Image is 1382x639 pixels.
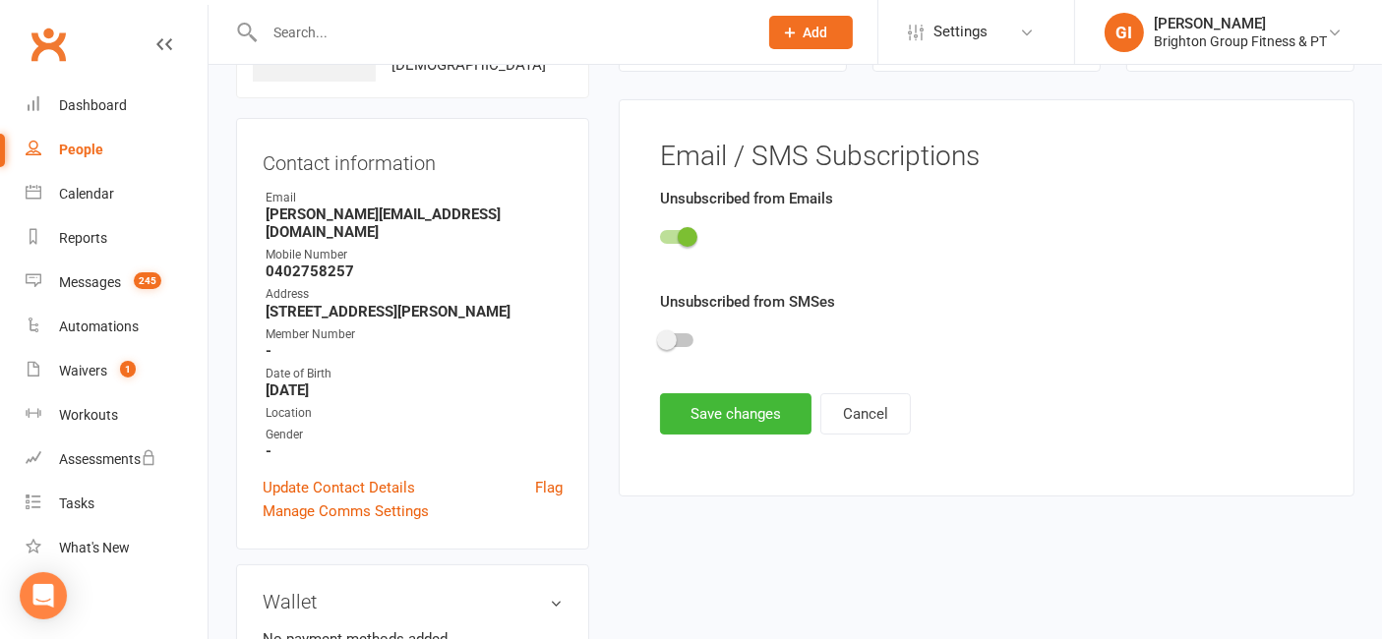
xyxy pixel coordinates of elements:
[266,381,563,399] strong: [DATE]
[59,407,118,423] div: Workouts
[24,20,73,69] a: Clubworx
[26,526,208,570] a: What's New
[1154,32,1327,50] div: Brighton Group Fitness & PT
[660,290,835,314] label: Unsubscribed from SMSes
[263,499,429,523] a: Manage Comms Settings
[59,186,114,202] div: Calendar
[263,591,563,612] h3: Wallet
[26,437,208,482] a: Assessments
[266,325,563,344] div: Member Number
[59,274,121,290] div: Messages
[26,172,208,216] a: Calendar
[1154,15,1327,32] div: [PERSON_NAME]
[26,261,208,305] a: Messages 245
[266,303,563,320] strong: [STREET_ADDRESS][PERSON_NAME]
[59,495,94,511] div: Tasks
[26,349,208,393] a: Waivers 1
[535,476,563,499] a: Flag
[820,393,911,435] button: Cancel
[391,56,546,74] span: [DEMOGRAPHIC_DATA]
[26,128,208,172] a: People
[26,482,208,526] a: Tasks
[134,272,161,289] span: 245
[26,216,208,261] a: Reports
[263,476,415,499] a: Update Contact Details
[59,451,156,467] div: Assessments
[26,393,208,437] a: Workouts
[59,230,107,246] div: Reports
[20,572,67,619] div: Open Intercom Messenger
[769,16,853,49] button: Add
[266,365,563,383] div: Date of Birth
[266,442,563,460] strong: -
[120,361,136,378] span: 1
[59,540,130,555] div: What's New
[266,205,563,241] strong: [PERSON_NAME][EMAIL_ADDRESS][DOMAIN_NAME]
[266,342,563,360] strong: -
[804,25,828,40] span: Add
[660,393,811,435] button: Save changes
[266,246,563,264] div: Mobile Number
[59,363,107,378] div: Waivers
[266,189,563,207] div: Email
[26,305,208,349] a: Automations
[660,142,1313,172] h3: Email / SMS Subscriptions
[933,10,988,54] span: Settings
[1105,13,1144,52] div: GI
[59,97,127,113] div: Dashboard
[263,145,563,174] h3: Contact information
[59,142,103,157] div: People
[59,319,139,334] div: Automations
[266,426,563,444] div: Gender
[660,187,833,210] label: Unsubscribed from Emails
[266,285,563,304] div: Address
[266,262,563,280] strong: 0402758257
[259,19,744,46] input: Search...
[26,84,208,128] a: Dashboard
[266,404,563,423] div: Location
